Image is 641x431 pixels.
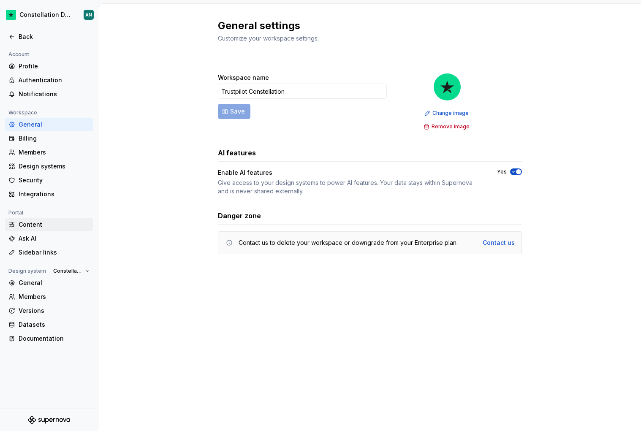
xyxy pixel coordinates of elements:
[19,306,90,315] div: Versions
[2,5,96,24] button: Constellation Design SystemAN
[422,107,473,119] button: Change image
[19,33,90,41] div: Back
[5,187,93,201] a: Integrations
[5,73,93,87] a: Authentication
[19,120,90,129] div: General
[19,220,90,229] div: Content
[5,108,41,118] div: Workspace
[5,232,93,245] a: Ask AI
[5,266,49,276] div: Design system
[19,248,90,257] div: Sidebar links
[19,148,90,157] div: Members
[5,49,33,60] div: Account
[5,218,93,231] a: Content
[19,279,90,287] div: General
[218,19,512,33] h2: General settings
[218,148,256,158] h3: AI features
[53,268,82,274] span: Constellation Design System
[5,118,93,131] a: General
[421,121,473,133] button: Remove image
[432,110,469,117] span: Change image
[218,168,482,177] div: Enable AI features
[218,211,261,221] h3: Danger zone
[19,62,90,70] div: Profile
[19,234,90,243] div: Ask AI
[497,168,507,175] label: Yes
[5,87,93,101] a: Notifications
[5,290,93,304] a: Members
[218,35,319,42] span: Customize your workspace settings.
[85,11,92,18] div: AN
[5,146,93,159] a: Members
[239,239,458,247] div: Contact us to delete your workspace or downgrade from your Enterprise plan.
[19,76,90,84] div: Authentication
[5,208,27,218] div: Portal
[432,123,470,130] span: Remove image
[19,90,90,98] div: Notifications
[5,30,93,43] a: Back
[19,334,90,343] div: Documentation
[5,160,93,173] a: Design systems
[5,132,93,145] a: Billing
[218,73,269,82] label: Workspace name
[19,162,90,171] div: Design systems
[218,179,482,195] div: Give access to your design systems to power AI features. Your data stays within Supernova and is ...
[19,190,90,198] div: Integrations
[5,318,93,331] a: Datasets
[28,416,70,424] svg: Supernova Logo
[19,134,90,143] div: Billing
[19,11,73,19] div: Constellation Design System
[19,320,90,329] div: Datasets
[6,10,16,20] img: d602db7a-5e75-4dfe-a0a4-4b8163c7bad2.png
[434,73,461,100] img: d602db7a-5e75-4dfe-a0a4-4b8163c7bad2.png
[5,246,93,259] a: Sidebar links
[5,173,93,187] a: Security
[5,304,93,317] a: Versions
[5,332,93,345] a: Documentation
[5,60,93,73] a: Profile
[19,176,90,184] div: Security
[19,293,90,301] div: Members
[5,276,93,290] a: General
[483,239,515,247] a: Contact us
